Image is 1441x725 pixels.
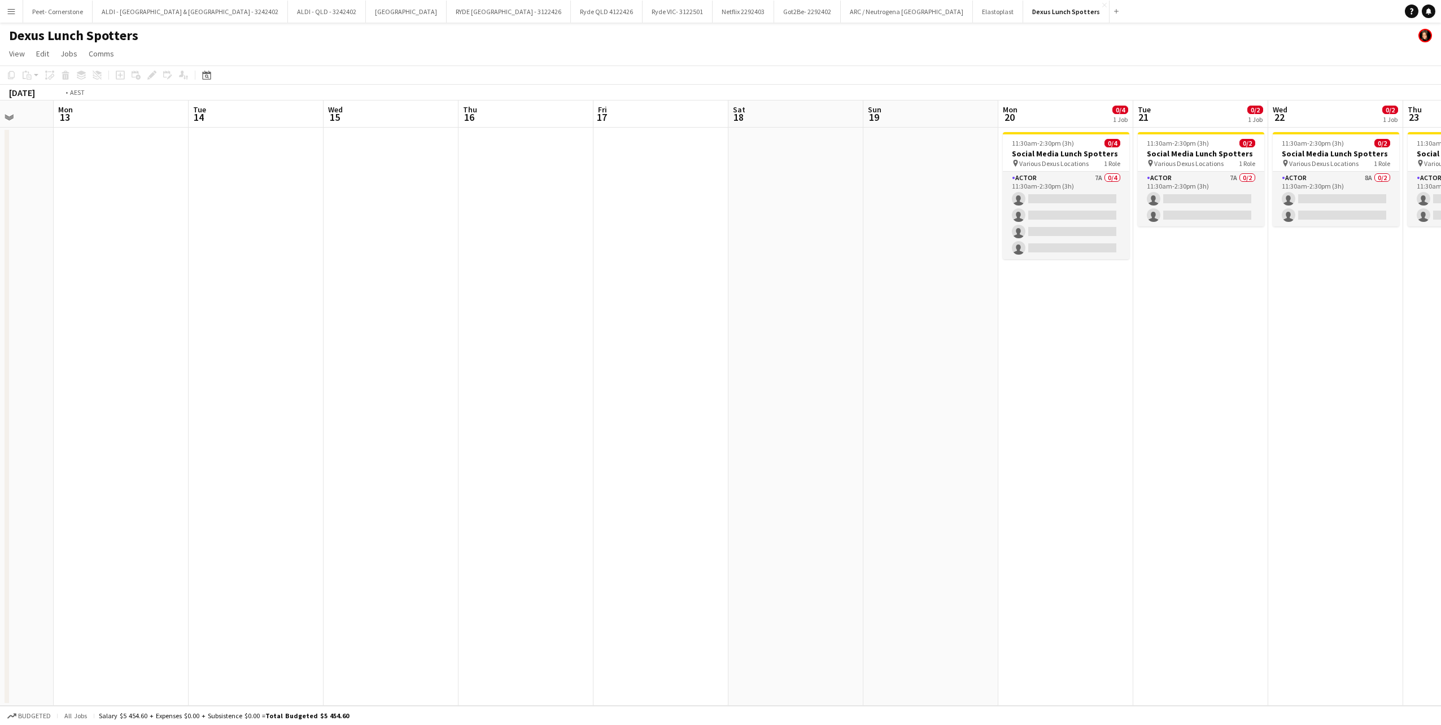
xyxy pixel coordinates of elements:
span: Edit [36,49,49,59]
button: Got2Be- 2292402 [774,1,841,23]
a: View [5,46,29,61]
a: Comms [84,46,119,61]
h1: Dexus Lunch Spotters [9,27,138,44]
span: Budgeted [18,712,51,720]
button: Peet- Cornerstone [23,1,93,23]
button: ALDI - [GEOGRAPHIC_DATA] & [GEOGRAPHIC_DATA] - 3242402 [93,1,288,23]
a: Edit [32,46,54,61]
div: [DATE] [9,87,35,98]
button: Ryde VIC- 3122501 [643,1,713,23]
button: [GEOGRAPHIC_DATA] [366,1,447,23]
span: Total Budgeted $5 454.60 [265,711,349,720]
button: Elastoplast [973,1,1023,23]
app-user-avatar: Samantha Sedman [1418,29,1432,42]
button: Ryde QLD 4122426 [571,1,643,23]
span: Jobs [60,49,77,59]
div: Salary $5 454.60 + Expenses $0.00 + Subsistence $0.00 = [99,711,349,720]
span: All jobs [62,711,89,720]
button: ALDI - QLD - 3242402 [288,1,366,23]
button: Dexus Lunch Spotters [1023,1,1110,23]
button: RYDE [GEOGRAPHIC_DATA] - 3122426 [447,1,571,23]
div: AEST [70,88,85,97]
button: Netflix 2292403 [713,1,774,23]
button: ARC / Neutrogena [GEOGRAPHIC_DATA] [841,1,973,23]
span: Comms [89,49,114,59]
a: Jobs [56,46,82,61]
button: Budgeted [6,710,53,722]
span: View [9,49,25,59]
